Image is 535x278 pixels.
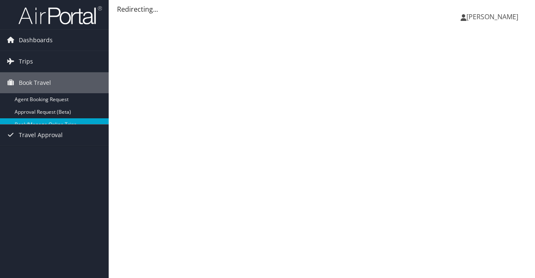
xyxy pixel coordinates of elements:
span: Dashboards [19,30,53,51]
div: Redirecting... [117,4,527,14]
span: Trips [19,51,33,72]
a: [PERSON_NAME] [461,4,527,29]
span: Book Travel [19,72,51,93]
span: Travel Approval [19,125,63,145]
img: airportal-logo.png [18,5,102,25]
span: [PERSON_NAME] [466,12,518,21]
